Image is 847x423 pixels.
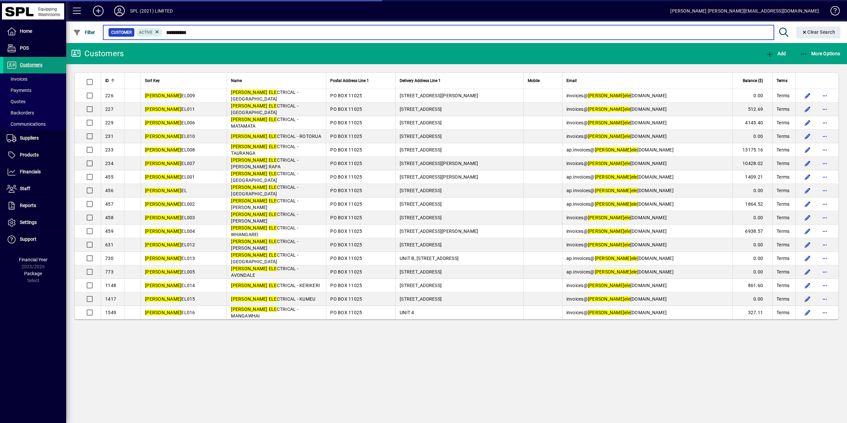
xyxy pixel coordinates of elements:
em: [PERSON_NAME] [231,225,267,231]
button: Profile [109,5,130,17]
span: PO BOX 11025 [330,283,362,288]
span: Staff [20,186,30,191]
button: More options [820,239,830,250]
span: CTRICAL - [PERSON_NAME] [231,239,298,251]
em: [PERSON_NAME] [595,269,631,275]
span: invoices@ [DOMAIN_NAME] [566,161,667,166]
span: Terms [777,133,789,140]
span: Balance ($) [743,77,763,84]
em: [PERSON_NAME] [145,174,181,180]
em: ele [624,106,630,112]
span: [STREET_ADDRESS] [400,188,442,193]
button: Edit [802,253,813,264]
button: More options [820,307,830,318]
button: Edit [802,280,813,291]
button: More options [820,131,830,142]
em: ele [624,229,630,234]
em: [PERSON_NAME] [231,266,267,271]
td: 0.00 [733,238,772,252]
button: Edit [802,145,813,155]
span: EL002 [145,201,195,207]
button: Add [88,5,109,17]
span: 631 [105,242,113,247]
span: CTRICAL - [GEOGRAPHIC_DATA] [231,171,298,183]
em: [PERSON_NAME] [231,157,267,163]
span: Active [139,30,153,35]
span: [STREET_ADDRESS][PERSON_NAME] [400,93,478,98]
em: [PERSON_NAME] [588,106,624,112]
span: [STREET_ADDRESS] [400,269,442,275]
em: [PERSON_NAME] [145,283,181,288]
button: Edit [802,199,813,209]
span: Terms [777,296,789,302]
span: EL013 [145,256,195,261]
em: [PERSON_NAME] [231,212,267,217]
em: ele [631,201,637,207]
button: More options [820,267,830,277]
span: Quotes [7,99,25,104]
button: Edit [802,307,813,318]
em: ELE [269,198,277,203]
em: [PERSON_NAME] [588,229,624,234]
a: Quotes [3,96,66,107]
div: Mobile [528,77,558,84]
span: invoices@ [DOMAIN_NAME] [566,215,667,220]
span: invoices@ [DOMAIN_NAME] [566,120,667,125]
span: EL [145,188,187,193]
em: [PERSON_NAME] [588,93,624,98]
span: Suppliers [20,135,39,141]
span: Terms [777,187,789,194]
em: [PERSON_NAME] [595,147,631,152]
em: [PERSON_NAME] [145,106,181,112]
span: Filter [73,30,95,35]
em: [PERSON_NAME] [145,93,181,98]
span: [STREET_ADDRESS][PERSON_NAME] [400,229,478,234]
button: Edit [802,158,813,169]
span: ap.invoices@ [DOMAIN_NAME] [566,188,674,193]
button: More options [820,253,830,264]
em: ele [624,242,630,247]
span: [STREET_ADDRESS] [400,242,442,247]
button: Add [764,48,787,60]
span: Products [20,152,39,157]
em: ele [624,161,630,166]
span: CTRICAL - MATAMATA [231,117,298,129]
em: [PERSON_NAME] [231,171,267,176]
em: [PERSON_NAME] [588,161,624,166]
span: PO BOX 11025 [330,147,362,152]
span: 229 [105,120,113,125]
em: [PERSON_NAME] [231,296,267,302]
span: Communications [7,121,46,127]
span: POS [20,45,29,51]
span: CTRICAL - WHANGAREI [231,225,298,237]
em: [PERSON_NAME] [145,215,181,220]
button: More options [820,145,830,155]
button: More options [820,199,830,209]
em: [PERSON_NAME] [595,201,631,207]
a: Support [3,231,66,248]
button: More options [820,172,830,182]
button: More options [820,90,830,101]
span: EL004 [145,229,195,234]
span: 1417 [105,296,116,302]
span: PO BOX 11025 [330,134,362,139]
span: EL008 [145,147,195,152]
button: More options [820,280,830,291]
span: 227 [105,106,113,112]
span: 231 [105,134,113,139]
em: [PERSON_NAME] [231,117,267,122]
span: 226 [105,93,113,98]
em: [PERSON_NAME] [145,296,181,302]
a: Invoices [3,73,66,85]
span: Support [20,236,36,242]
span: [STREET_ADDRESS] [400,134,442,139]
span: invoices@ [DOMAIN_NAME] [566,93,667,98]
span: CTRICAL - TAURANGA [231,144,298,156]
em: ELE [269,117,277,122]
span: CTRICAL - ROTORUA [231,134,321,139]
em: [PERSON_NAME] [588,215,624,220]
span: ap.invoices@ [DOMAIN_NAME] [566,256,674,261]
em: ELE [269,212,277,217]
em: ELE [269,103,277,108]
a: Products [3,147,66,163]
